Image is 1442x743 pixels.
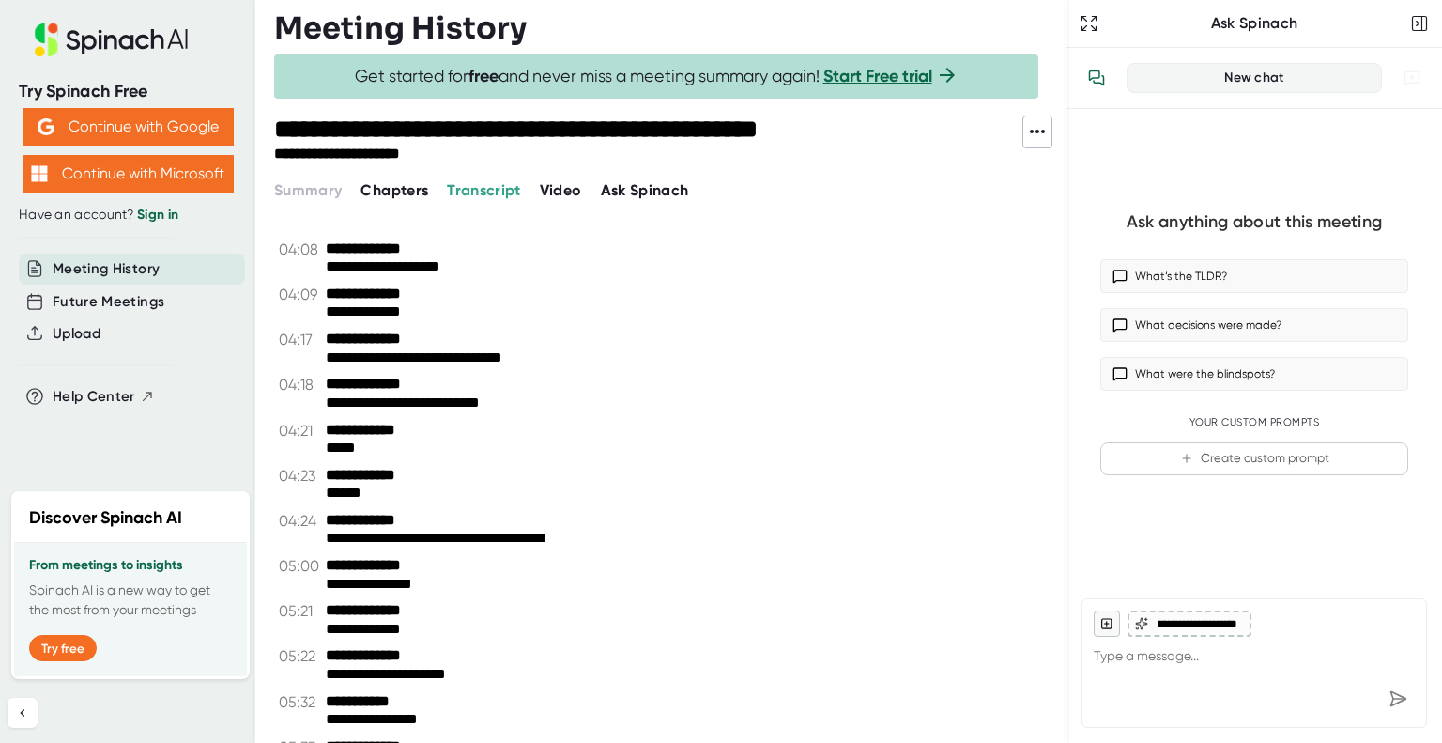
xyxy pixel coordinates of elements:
button: Transcript [447,179,521,202]
button: What were the blindspots? [1100,357,1408,391]
span: Get started for and never miss a meeting summary again! [355,66,959,87]
button: Collapse sidebar [8,698,38,728]
b: free [468,66,499,86]
button: What decisions were made? [1100,308,1408,342]
h3: Meeting History [274,10,527,46]
button: Close conversation sidebar [1406,10,1433,37]
span: 05:21 [279,602,321,621]
button: What’s the TLDR? [1100,259,1408,293]
button: Ask Spinach [601,179,689,202]
button: Chapters [360,179,428,202]
h2: Discover Spinach AI [29,505,182,531]
span: 05:32 [279,693,321,712]
button: Create custom prompt [1100,442,1408,475]
button: Help Center [53,386,155,408]
span: Video [540,181,582,199]
button: Continue with Google [23,108,234,146]
button: View conversation history [1078,59,1115,97]
span: Summary [274,181,342,199]
button: Try free [29,635,97,661]
div: Ask Spinach [1102,14,1406,33]
span: 04:23 [279,467,321,486]
div: Your Custom Prompts [1100,416,1408,429]
span: 04:24 [279,512,321,531]
button: Expand to Ask Spinach page [1076,10,1102,37]
div: Have an account? [19,207,237,224]
button: Summary [274,179,342,202]
button: Future Meetings [53,291,164,313]
span: 04:21 [279,422,321,441]
div: Ask anything about this meeting [1127,211,1382,233]
div: Try Spinach Free [19,81,237,102]
span: 04:17 [279,331,321,349]
a: Sign in [137,207,178,223]
h3: From meetings to insights [29,558,232,573]
p: Spinach AI is a new way to get the most from your meetings [29,580,232,620]
img: Aehbyd4JwY73AAAAAElFTkSuQmCC [38,118,54,135]
span: 05:00 [279,557,321,576]
button: Video [540,179,582,202]
span: 05:22 [279,647,321,666]
button: Continue with Microsoft [23,155,234,193]
span: Ask Spinach [601,181,689,199]
span: Help Center [53,386,135,408]
div: New chat [1139,70,1370,86]
button: Upload [53,323,100,345]
span: Chapters [360,181,428,199]
span: 04:09 [279,286,321,304]
a: Start Free trial [823,66,932,86]
span: 04:08 [279,240,321,259]
span: Transcript [447,181,521,199]
div: Send message [1381,682,1415,716]
button: Meeting History [53,258,160,280]
span: 04:18 [279,376,321,395]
